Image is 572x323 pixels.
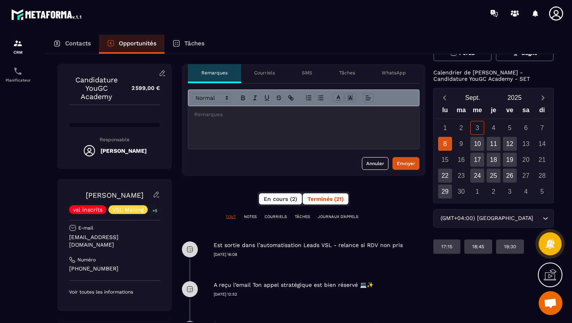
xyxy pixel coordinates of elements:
a: formationformationCRM [2,33,34,60]
div: 29 [438,185,452,198]
a: [PERSON_NAME] [86,191,143,199]
div: 5 [535,185,549,198]
div: je [485,105,502,119]
div: Search for option [433,209,554,228]
div: 28 [535,169,549,183]
div: lu [437,105,453,119]
div: 18 [487,153,500,167]
div: 1 [470,185,484,198]
div: 10 [470,137,484,151]
p: VSL Mailing [112,207,144,212]
div: Calendar days [437,121,550,198]
div: 5 [503,121,517,135]
div: 15 [438,153,452,167]
p: vsl inscrits [73,207,102,212]
p: [DATE] 12:52 [214,292,425,297]
div: 12 [503,137,517,151]
div: sa [518,105,534,119]
div: 4 [487,121,500,135]
div: 13 [519,137,533,151]
div: 3 [470,121,484,135]
a: Tâches [164,35,213,54]
img: formation [13,39,23,48]
p: SMS [302,70,312,76]
input: Search for option [535,214,541,223]
p: TOUT [226,214,236,220]
div: Calendar wrapper [437,105,550,198]
p: Numéro [77,257,96,263]
p: Calendrier de [PERSON_NAME] - Candidature YouGC Academy - SET [433,69,554,82]
div: 2 [487,185,500,198]
p: Est sortie dans l’automatisation Leads VSL - relance si RDV non pris [214,241,403,249]
p: Responsable [69,137,160,142]
p: 19:30 [504,243,516,250]
p: Remarques [201,70,228,76]
div: 22 [438,169,452,183]
p: COURRIELS [265,214,287,220]
div: 21 [535,153,549,167]
img: scheduler [13,66,23,76]
span: En cours (2) [264,196,297,202]
p: TÂCHES [295,214,310,220]
a: Ouvrir le chat [539,291,562,315]
div: ma [453,105,470,119]
div: 26 [503,169,517,183]
div: 16 [454,153,468,167]
p: Tâches [339,70,355,76]
p: NOTES [244,214,257,220]
p: Tâches [184,40,205,47]
button: Annuler [362,157,388,170]
div: 25 [487,169,500,183]
div: me [469,105,485,119]
div: 27 [519,169,533,183]
div: 19 [503,153,517,167]
p: +5 [150,206,160,215]
a: Contacts [45,35,99,54]
div: 1 [438,121,452,135]
div: 3 [503,185,517,198]
p: Contacts [65,40,91,47]
button: Open years overlay [494,91,536,105]
button: Next month [535,92,550,103]
div: 30 [454,185,468,198]
div: 24 [470,169,484,183]
p: [DATE] 16:08 [214,252,425,257]
span: (GMT+04:00) [GEOGRAPHIC_DATA] [439,214,535,223]
div: ve [502,105,518,119]
p: 18:45 [472,243,484,250]
p: WhatsApp [382,70,406,76]
p: Courriels [254,70,275,76]
div: di [534,105,550,119]
p: Candidature YouGC Academy [69,76,124,101]
h5: [PERSON_NAME] [100,148,147,154]
div: 9 [454,137,468,151]
div: 11 [487,137,500,151]
div: 20 [519,153,533,167]
p: [PHONE_NUMBER] [69,265,160,272]
p: CRM [2,50,34,54]
button: Open months overlay [452,91,494,105]
button: Previous month [437,92,452,103]
p: [EMAIL_ADDRESS][DOMAIN_NAME] [69,233,160,249]
div: Envoyer [397,160,415,167]
p: E-mail [78,225,93,231]
div: 2 [454,121,468,135]
p: Planificateur [2,78,34,82]
p: A reçu l’email Ton appel stratégique est bien réservé 💻✨ [214,281,373,289]
div: 14 [535,137,549,151]
button: En cours (2) [259,193,302,204]
div: 8 [438,137,452,151]
p: JOURNAUX D'APPELS [318,214,358,220]
p: 2 599,00 € [124,80,160,96]
span: Terminés (21) [307,196,344,202]
button: Envoyer [392,157,419,170]
img: logo [11,7,83,21]
div: 7 [535,121,549,135]
p: 17:15 [441,243,452,250]
div: 6 [519,121,533,135]
div: 17 [470,153,484,167]
a: schedulerschedulerPlanificateur [2,60,34,88]
p: Voir toutes les informations [69,289,160,295]
button: Terminés (21) [303,193,348,204]
a: Opportunités [99,35,164,54]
